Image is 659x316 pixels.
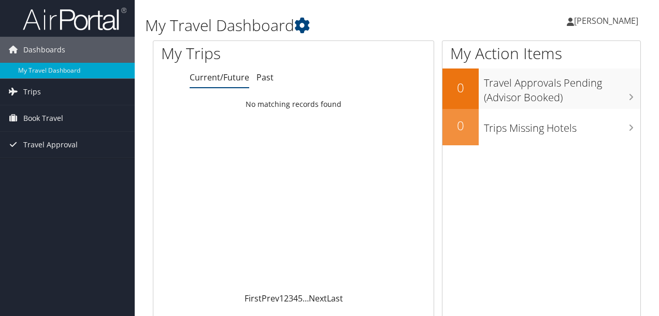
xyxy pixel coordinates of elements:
[442,109,640,145] a: 0Trips Missing Hotels
[298,293,303,304] a: 5
[161,43,309,64] h1: My Trips
[293,293,298,304] a: 4
[484,116,640,135] h3: Trips Missing Hotels
[23,37,65,63] span: Dashboards
[289,293,293,304] a: 3
[23,7,126,31] img: airportal-logo.png
[256,72,274,83] a: Past
[303,293,309,304] span: …
[23,132,78,158] span: Travel Approval
[145,15,481,36] h1: My Travel Dashboard
[574,15,638,26] span: [PERSON_NAME]
[442,117,479,134] h2: 0
[442,68,640,108] a: 0Travel Approvals Pending (Advisor Booked)
[153,95,434,114] td: No matching records found
[245,293,262,304] a: First
[23,79,41,105] span: Trips
[567,5,649,36] a: [PERSON_NAME]
[23,105,63,131] span: Book Travel
[309,293,327,304] a: Next
[484,71,640,105] h3: Travel Approvals Pending (Advisor Booked)
[327,293,343,304] a: Last
[284,293,289,304] a: 2
[279,293,284,304] a: 1
[262,293,279,304] a: Prev
[442,79,479,97] h2: 0
[442,43,640,64] h1: My Action Items
[190,72,249,83] a: Current/Future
